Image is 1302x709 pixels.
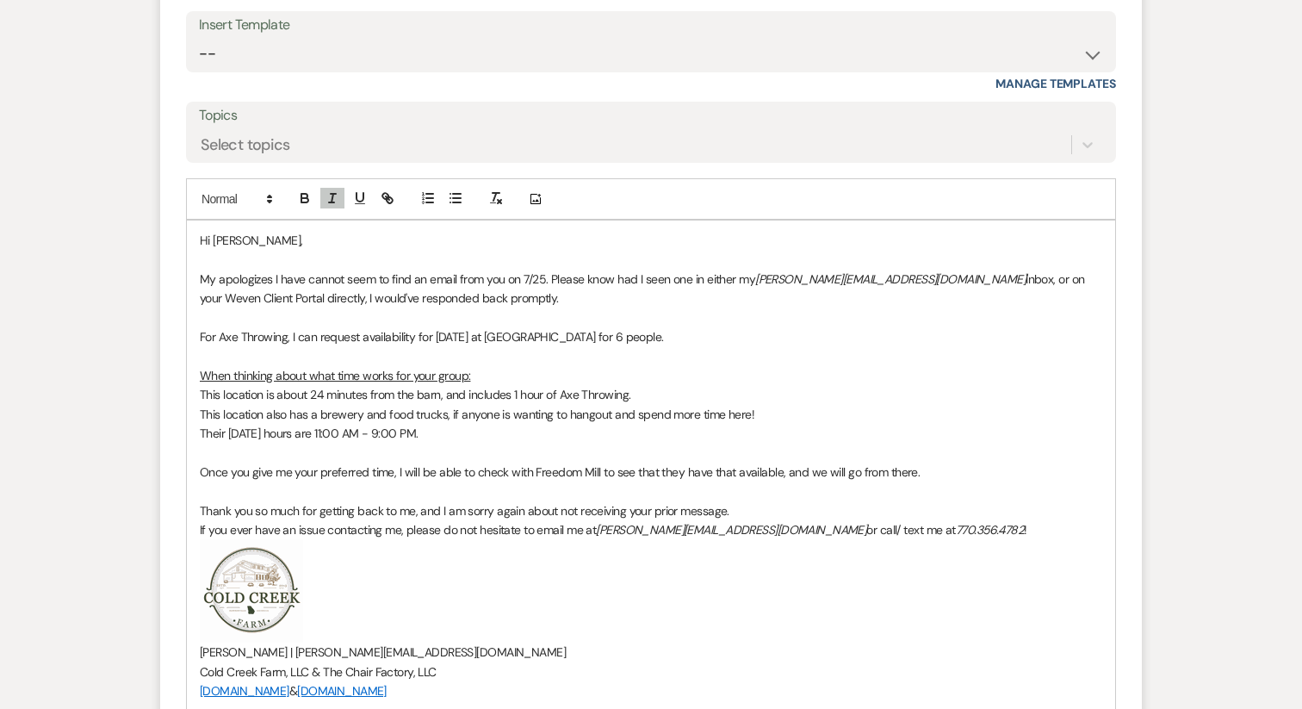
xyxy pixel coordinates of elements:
[200,405,1102,424] p: This location also has a brewery and food trucks, if anyone is wanting to hangout and spend more ...
[200,683,289,699] a: [DOMAIN_NAME]
[200,501,1102,520] p: Thank you so much for getting back to me, and I am sorry again about not receiving your prior mes...
[200,424,1102,443] p: Their [DATE] hours are 11:00 AM - 9:00 PM.
[297,683,387,699] a: [DOMAIN_NAME]
[200,664,437,680] span: Cold Creek Farm, LLC & The Chair Factory, LLC
[200,327,1102,346] p: For Axe Throwing, I can request availability for [DATE] at [GEOGRAPHIC_DATA] for 6 people.
[199,103,1103,128] label: Topics
[956,522,1024,538] em: 770.356.4782
[199,13,1103,38] div: Insert Template
[201,134,290,157] div: Select topics
[200,368,470,383] u: When thinking about what time works for your group:
[200,270,1102,308] p: My apologizes I have cannot seem to find an email from you on 7/25. Please know had I seen one in...
[200,231,1102,250] p: Hi [PERSON_NAME],
[200,644,566,660] span: [PERSON_NAME] | [PERSON_NAME][EMAIL_ADDRESS][DOMAIN_NAME]
[596,522,866,538] em: [PERSON_NAME][EMAIL_ADDRESS][DOMAIN_NAME]
[200,520,1102,539] p: If you ever have an issue contacting me, please do not hesitate to email me at or call/ text me at !
[995,76,1116,91] a: Manage Templates
[755,271,1026,287] em: [PERSON_NAME][EMAIL_ADDRESS][DOMAIN_NAME]
[200,463,1102,482] p: Once you give me your preferred time, I will be able to check with Freedom Mill to see that they ...
[200,385,1102,404] p: This location is about 24 minutes from the barn, and includes 1 hour of Axe Throwing.
[289,683,297,699] span: &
